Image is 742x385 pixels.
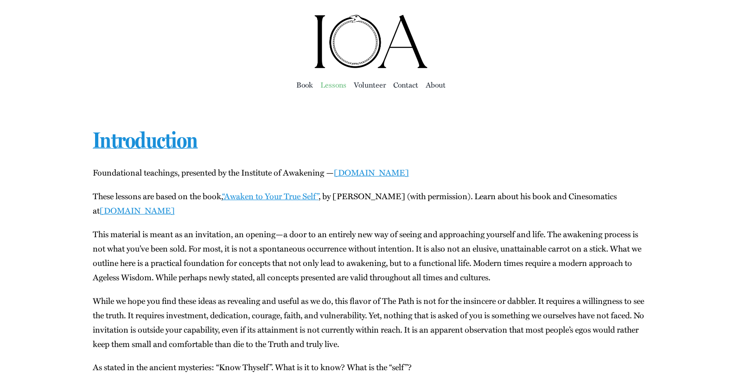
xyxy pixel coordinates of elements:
[313,12,429,24] a: ioa-logo
[313,14,429,69] img: Institute of Awakening
[100,204,175,216] a: [DOMAIN_NAME]
[93,165,649,180] p: Foun­da­tion­al teach­ings, pre­sent­ed by the Insti­tute of Awak­en­ing —
[93,227,649,284] p: This mate­r­i­al is meant as an invi­ta­tion, an opening—a door to an entire­ly new way of see­in...
[93,127,198,153] a: Introduction
[354,78,386,91] a: Vol­un­teer
[93,360,649,374] p: As stat­ed in the ancient mys­ter­ies: “Know Thy­self”. What is it to know? What is the “self”?
[93,294,649,351] p: While we hope you find these ideas as reveal­ing and use­ful as we do, this fla­vor of The Path i...
[296,78,313,91] a: Book
[393,78,418,91] a: Con­tact
[334,166,409,178] a: [DOMAIN_NAME]
[93,189,649,218] p: These lessons are based on the book, , by [PERSON_NAME] (with per­mis­sion). Learn about his book...
[426,78,446,91] a: About
[320,78,346,91] a: Lessons
[222,190,319,202] a: “Awak­en to Your True Self”
[93,69,649,99] nav: Main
